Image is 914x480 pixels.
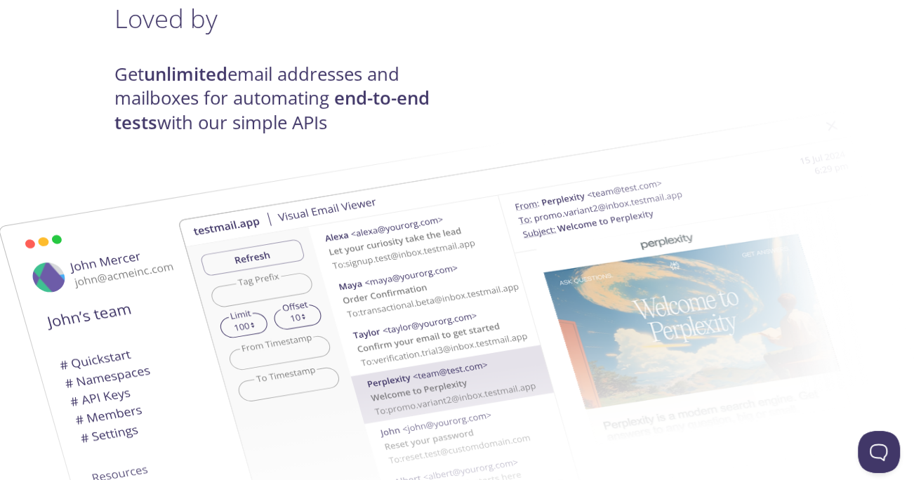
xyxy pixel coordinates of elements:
[114,62,457,135] h4: Get email addresses and mailboxes for automating with our simple APIs
[114,1,218,36] span: Loved by
[114,86,430,134] strong: end-to-end tests
[858,431,900,473] iframe: Help Scout Beacon - Open
[144,62,227,86] strong: unlimited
